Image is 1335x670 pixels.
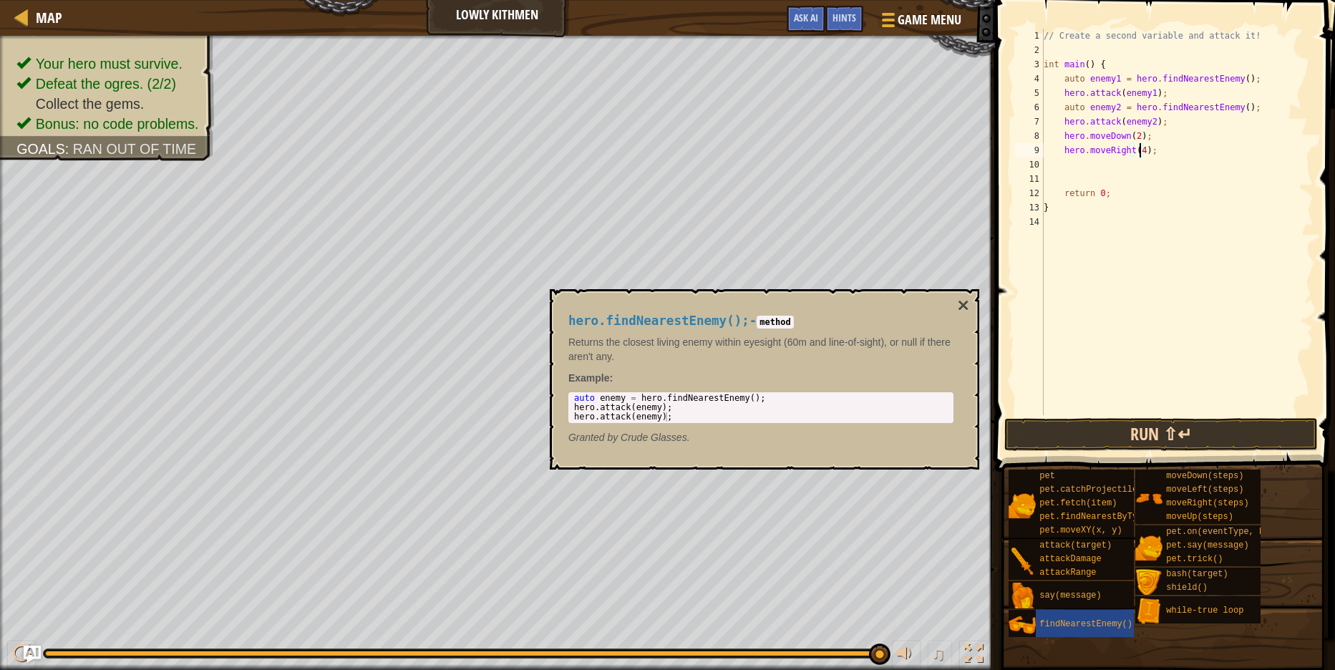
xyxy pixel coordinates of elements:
[568,372,613,384] strong: :
[568,335,953,364] p: Returns the closest living enemy within eyesight (60m and line-of-sight), or null if there aren't...
[568,314,953,328] h4: -
[9,10,103,21] span: Hi. Need any help?
[568,432,690,443] em: Crude Glasses.
[568,432,621,443] span: Granted by
[958,296,969,316] button: ×
[757,316,793,329] code: method
[568,372,610,384] span: Example
[568,314,749,328] span: hero.findNearestEnemy();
